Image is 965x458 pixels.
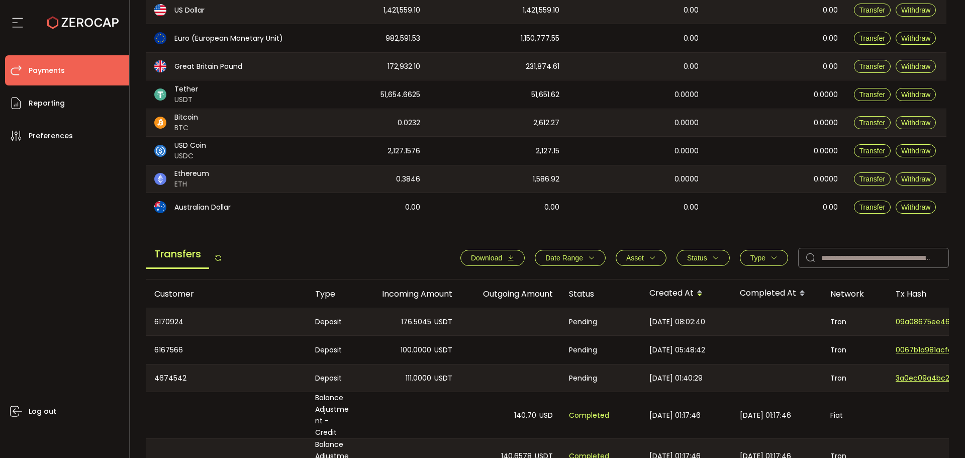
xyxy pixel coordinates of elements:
button: Transfer [854,32,891,45]
button: Transfer [854,60,891,73]
div: 4674542 [146,364,307,392]
img: eth_portfolio.svg [154,173,166,185]
span: Transfers [146,240,209,269]
span: 0.0000 [674,117,699,129]
span: 0.00 [823,33,838,44]
div: Status [561,288,641,300]
span: 0.0000 [814,145,838,157]
span: [DATE] 01:17:46 [740,410,791,421]
span: Withdraw [901,203,930,211]
div: Tron [822,308,888,335]
span: Payments [29,63,65,78]
span: 0.0000 [674,89,699,101]
span: Transfer [859,175,886,183]
div: Outgoing Amount [460,288,561,300]
span: 51,654.6625 [380,89,420,101]
span: 982,591.53 [385,33,420,44]
div: Chat Widget [848,349,965,458]
button: Date Range [535,250,606,266]
div: 6170924 [146,308,307,335]
span: Ethereum [174,168,209,179]
span: Withdraw [901,147,930,155]
button: Transfer [854,144,891,157]
img: usd_portfolio.svg [154,4,166,16]
span: 0.00 [684,5,699,16]
span: 2,612.27 [533,117,559,129]
div: Fiat [822,392,888,438]
span: [DATE] 01:17:46 [649,410,701,421]
span: Transfer [859,119,886,127]
span: Pending [569,344,597,356]
span: Transfer [859,90,886,99]
span: Withdraw [901,62,930,70]
span: 0.0000 [814,173,838,185]
span: 2,127.15 [536,145,559,157]
span: 1,421,559.10 [523,5,559,16]
div: Tron [822,336,888,364]
span: [DATE] 08:02:40 [649,316,705,328]
span: 0.0000 [814,89,838,101]
span: Completed [569,410,609,421]
span: 0.00 [823,61,838,72]
span: Pending [569,316,597,328]
button: Transfer [854,201,891,214]
span: 0.00 [823,5,838,16]
span: USDT [434,373,452,384]
button: Transfer [854,172,891,186]
span: [DATE] 05:48:42 [649,344,705,356]
span: Reporting [29,96,65,111]
span: 0.00 [684,33,699,44]
span: 0.0000 [814,117,838,129]
span: 51,651.62 [531,89,559,101]
span: 0.0000 [674,173,699,185]
span: BTC [174,123,198,133]
button: Withdraw [896,88,936,101]
span: 172,932.10 [388,61,420,72]
button: Download [460,250,525,266]
div: Created At [641,285,732,302]
span: Withdraw [901,119,930,127]
div: 6167566 [146,336,307,364]
button: Type [740,250,788,266]
span: 1,421,559.10 [383,5,420,16]
span: USDC [174,151,206,161]
span: Date Range [545,254,583,262]
span: Transfer [859,62,886,70]
button: Withdraw [896,144,936,157]
span: Tether [174,84,198,95]
span: 0.00 [823,202,838,213]
div: Network [822,288,888,300]
img: usdc_portfolio.svg [154,145,166,157]
span: Status [687,254,707,262]
button: Transfer [854,4,891,17]
span: Australian Dollar [174,202,231,213]
span: Withdraw [901,175,930,183]
span: Withdraw [901,90,930,99]
div: Balance Adjustment - Credit [307,392,360,438]
span: 0.00 [405,202,420,213]
span: 0.3846 [396,173,420,185]
div: Completed At [732,285,822,302]
span: Transfer [859,203,886,211]
span: Asset [626,254,644,262]
span: USDT [434,316,452,328]
span: Log out [29,404,56,419]
span: Transfer [859,34,886,42]
span: 0.0000 [674,145,699,157]
span: Bitcoin [174,112,198,123]
button: Withdraw [896,201,936,214]
span: 2,127.1576 [388,145,420,157]
span: USDT [174,95,198,105]
span: 111.0000 [406,373,431,384]
div: Incoming Amount [360,288,460,300]
span: Download [471,254,502,262]
span: [DATE] 01:40:29 [649,373,703,384]
span: 231,874.61 [526,61,559,72]
span: Great Britain Pound [174,61,242,72]
span: Withdraw [901,6,930,14]
span: 0.00 [684,202,699,213]
div: Type [307,288,360,300]
span: 100.0000 [401,344,431,356]
button: Withdraw [896,172,936,186]
div: Deposit [307,308,360,335]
